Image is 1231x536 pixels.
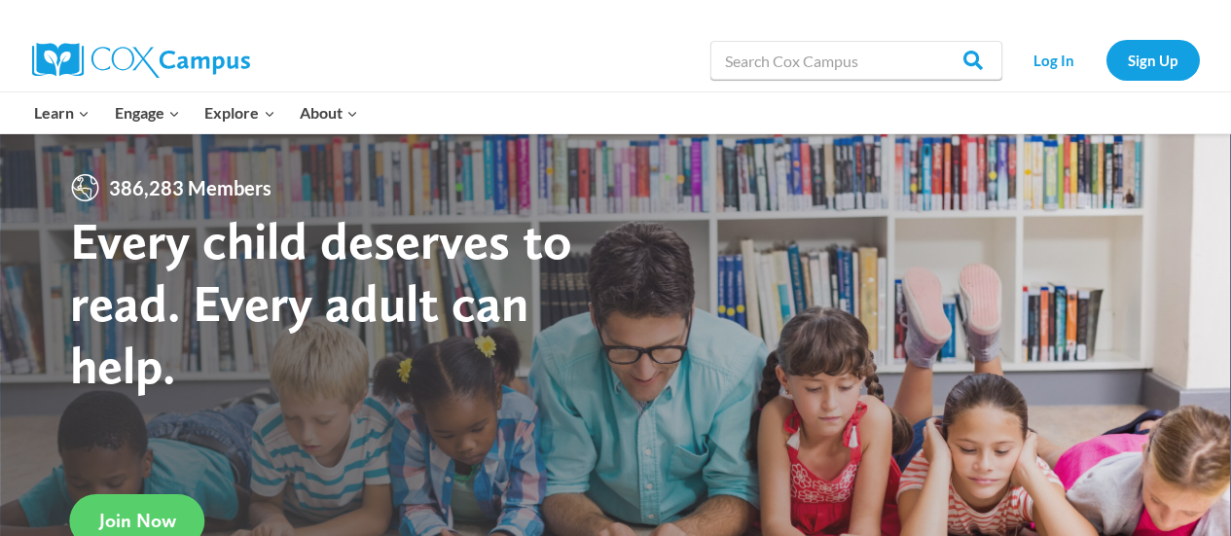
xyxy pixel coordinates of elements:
[204,100,274,125] span: Explore
[99,509,176,532] span: Join Now
[710,41,1002,80] input: Search Cox Campus
[1106,40,1200,80] a: Sign Up
[22,92,371,133] nav: Primary Navigation
[32,43,250,78] img: Cox Campus
[300,100,358,125] span: About
[115,100,180,125] span: Engage
[1012,40,1097,80] a: Log In
[101,172,279,203] span: 386,283 Members
[34,100,90,125] span: Learn
[1012,40,1200,80] nav: Secondary Navigation
[70,209,572,395] strong: Every child deserves to read. Every adult can help.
